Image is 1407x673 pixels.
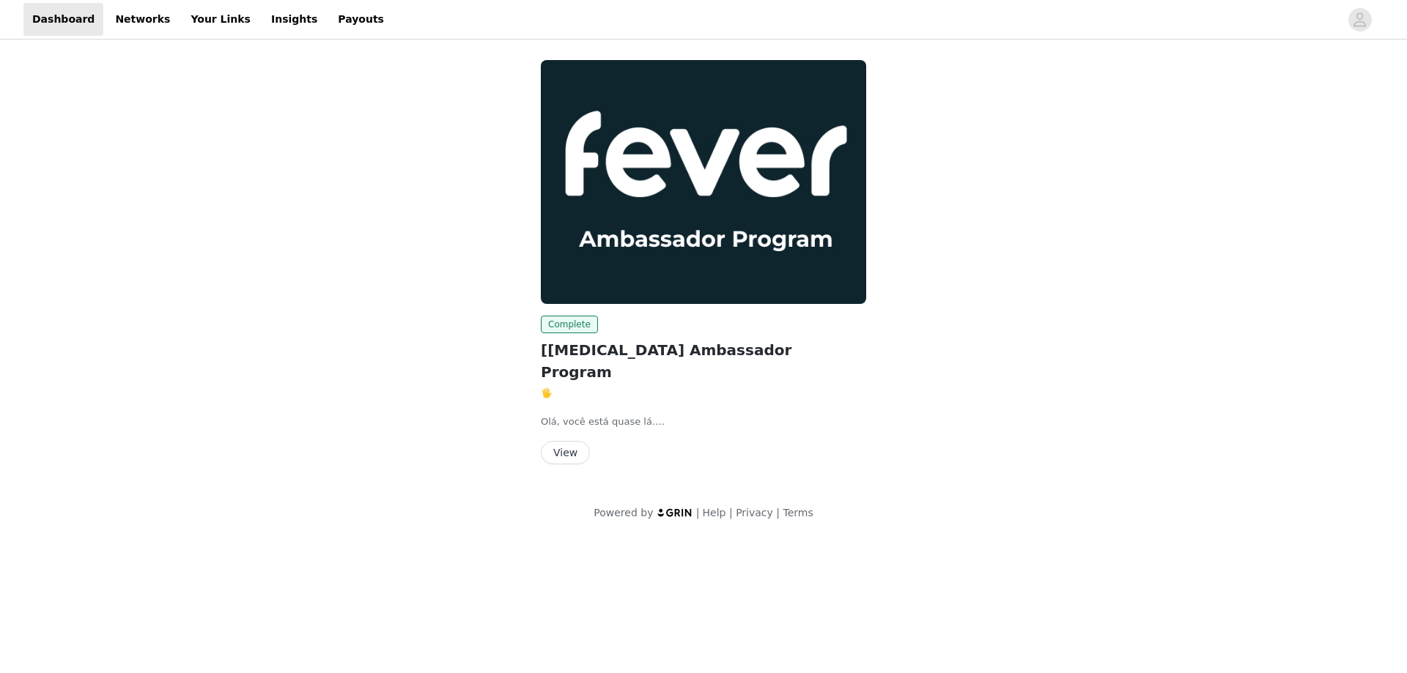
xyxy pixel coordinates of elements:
[696,507,700,518] span: |
[262,3,326,36] a: Insights
[736,507,773,518] a: Privacy
[541,447,590,458] a: View
[182,3,259,36] a: Your Links
[541,414,866,429] p: Olá, você está quase lá.
[703,507,726,518] a: Help
[541,386,866,401] p: 🖐️
[783,507,813,518] a: Terms
[657,507,693,517] img: logo
[106,3,179,36] a: Networks
[541,339,866,383] h2: [[MEDICAL_DATA] Ambassador Program
[541,316,598,333] span: Complete
[729,507,733,518] span: |
[23,3,103,36] a: Dashboard
[776,507,780,518] span: |
[329,3,393,36] a: Payouts
[1353,8,1367,31] div: avatar
[594,507,653,518] span: Powered by
[541,60,866,304] img: Fever Ambassadors
[541,441,590,464] button: View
